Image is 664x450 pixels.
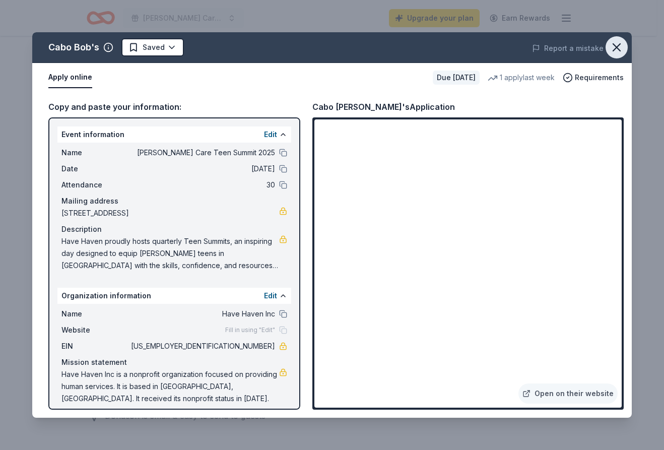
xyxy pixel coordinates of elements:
button: Report a mistake [532,42,604,54]
span: [STREET_ADDRESS] [61,207,279,219]
span: Website [61,324,129,336]
span: Requirements [575,72,624,84]
span: [DATE] [129,163,275,175]
span: Have Haven proudly hosts quarterly Teen Summits, an inspiring day designed to equip [PERSON_NAME]... [61,235,279,272]
span: [PERSON_NAME] Care Teen Summit 2025 [129,147,275,159]
button: Apply online [48,67,92,88]
a: Open on their website [518,383,618,404]
button: Edit [264,290,277,302]
span: Name [61,308,129,320]
span: Name [61,147,129,159]
span: [US_EMPLOYER_IDENTIFICATION_NUMBER] [129,340,275,352]
span: EIN [61,340,129,352]
span: 30 [129,179,275,191]
span: Have Haven Inc [129,308,275,320]
button: Edit [264,128,277,141]
div: Description [61,223,287,235]
span: Have Haven Inc is a nonprofit organization focused on providing human services. It is based in [G... [61,368,279,405]
span: Fill in using "Edit" [225,326,275,334]
div: 1 apply last week [488,72,555,84]
div: Cabo [PERSON_NAME]'s Application [312,100,455,113]
span: Saved [143,41,165,53]
div: Cabo Bob's [48,39,99,55]
span: Date [61,163,129,175]
div: Event information [57,126,291,143]
div: Mission statement [61,356,287,368]
div: Copy and paste your information: [48,100,300,113]
div: Organization information [57,288,291,304]
span: Attendance [61,179,129,191]
button: Requirements [563,72,624,84]
div: Mailing address [61,195,287,207]
button: Saved [121,38,184,56]
div: Due [DATE] [433,71,480,85]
